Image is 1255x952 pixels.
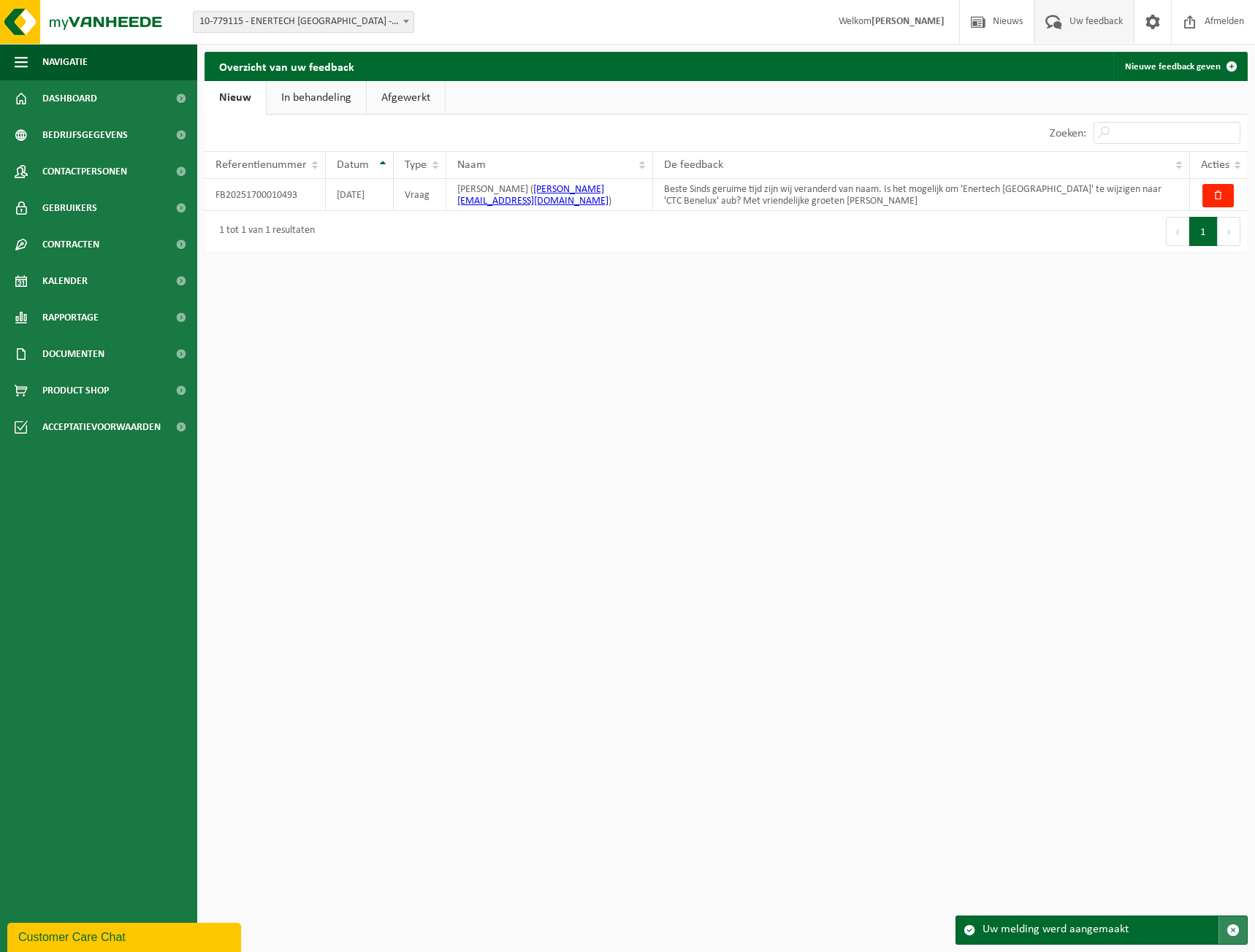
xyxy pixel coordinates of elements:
button: Next [1218,217,1240,246]
span: Rapportage [42,299,99,336]
span: Acceptatievoorwaarden [42,409,161,445]
span: Navigatie [42,44,88,80]
h2: Overzicht van uw feedback [205,52,369,80]
strong: [PERSON_NAME] [871,16,945,27]
span: Kalender [42,263,88,299]
span: Documenten [42,336,104,372]
button: 1 [1189,217,1218,246]
span: Naam [457,159,486,171]
span: Contracten [42,226,99,263]
div: Uw melding werd aangemaakt [983,916,1218,944]
span: Type [405,159,427,171]
iframe: chat widget [7,920,244,952]
a: In behandeling [267,81,366,115]
div: 1 tot 1 van 1 resultaten [212,218,315,245]
span: Contactpersonen [42,153,127,190]
span: Product Shop [42,372,109,409]
a: Nieuwe feedback geven [1113,52,1246,81]
span: Bedrijfsgegevens [42,117,128,153]
span: Dashboard [42,80,97,117]
button: Previous [1166,217,1189,246]
span: Acties [1201,159,1229,171]
td: Vraag [394,179,446,211]
span: De feedback [664,159,723,171]
a: Nieuw [205,81,266,115]
label: Zoeken: [1050,128,1086,139]
td: [PERSON_NAME] ( ) [446,179,654,211]
td: Beste Sinds geruime tijd zijn wij veranderd van naam. Is het mogelijk om 'Enertech [GEOGRAPHIC_DA... [653,179,1189,211]
td: [DATE] [326,179,394,211]
a: [PERSON_NAME][EMAIL_ADDRESS][DOMAIN_NAME] [457,184,609,207]
span: 10-779115 - ENERTECH BELGIUM - WEVELGEM [194,12,413,32]
span: Referentienummer [215,159,307,171]
span: 10-779115 - ENERTECH BELGIUM - WEVELGEM [193,11,414,33]
a: Afgewerkt [367,81,445,115]
span: Gebruikers [42,190,97,226]
span: Datum [337,159,369,171]
td: FB20251700010493 [205,179,326,211]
